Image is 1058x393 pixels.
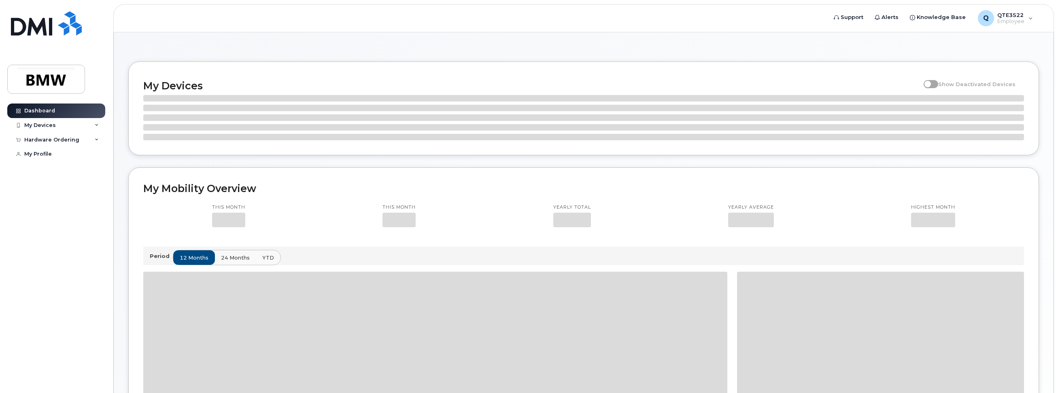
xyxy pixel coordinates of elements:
span: Show Deactivated Devices [938,81,1016,87]
h2: My Mobility Overview [143,182,1024,194]
p: This month [212,204,245,211]
p: Yearly total [553,204,591,211]
p: Period [150,252,173,260]
span: 24 months [221,254,250,262]
h2: My Devices [143,80,920,92]
p: This month [382,204,416,211]
p: Highest month [911,204,955,211]
p: Yearly average [728,204,774,211]
span: YTD [262,254,274,262]
input: Show Deactivated Devices [924,76,930,83]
